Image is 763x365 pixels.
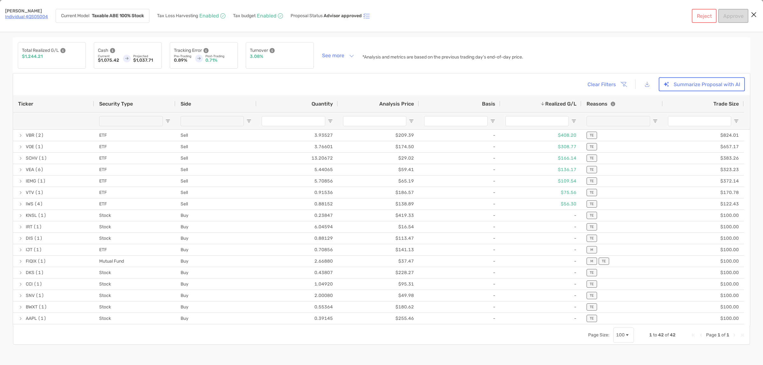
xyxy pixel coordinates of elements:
[175,290,257,301] div: Buy
[500,176,581,187] div: $109.54
[174,46,202,54] p: Tracking Error
[26,313,37,324] span: AAPL
[26,199,33,209] span: IWS
[419,301,500,313] div: -
[175,267,257,278] div: Buy
[175,164,257,175] div: Sell
[649,332,652,338] span: 1
[419,176,500,187] div: -
[26,187,34,198] span: VTV
[338,176,419,187] div: $65.19
[199,14,219,18] p: Enabled
[419,267,500,278] div: -
[18,101,33,107] span: Ticker
[663,290,744,301] div: $100.00
[338,256,419,267] div: $37.47
[419,130,500,141] div: -
[419,256,500,267] div: -
[338,164,419,175] div: $59.41
[663,244,744,255] div: $100.00
[749,10,759,20] button: Close modal
[37,176,46,186] span: (1)
[34,279,42,289] span: (1)
[653,119,658,124] button: Open Filter Menu
[616,332,625,338] div: 100
[175,256,257,267] div: Buy
[338,301,419,313] div: $180.62
[419,164,500,175] div: -
[98,58,119,63] p: $1,075.42
[26,164,34,175] span: VEA
[338,324,419,335] div: $75.55
[500,187,581,198] div: $75.56
[205,58,234,63] p: 0.71%
[363,12,370,20] img: icon status
[590,202,594,206] p: TE
[33,244,42,255] span: (1)
[338,210,419,221] div: $419.33
[94,244,175,255] div: ETF
[338,290,419,301] div: $49.98
[181,101,191,107] span: Side
[500,141,581,152] div: $308.77
[590,179,594,183] p: TE
[718,332,720,338] span: 1
[419,313,500,324] div: -
[26,325,34,335] span: TKR
[35,164,44,175] span: (6)
[317,50,359,61] button: See more
[663,130,744,141] div: $824.01
[419,198,500,210] div: -
[653,332,657,338] span: to
[419,141,500,152] div: -
[175,130,257,141] div: Sell
[419,153,500,164] div: -
[175,176,257,187] div: Sell
[658,332,664,338] span: 42
[175,301,257,313] div: Buy
[35,187,44,198] span: (1)
[419,233,500,244] div: -
[233,14,256,18] p: Tax budget
[98,46,108,54] p: Cash
[663,267,744,278] div: $100.00
[38,302,47,312] span: (1)
[26,210,37,221] span: KNSL
[713,101,739,107] span: Trade Size
[175,210,257,221] div: Buy
[175,221,257,232] div: Buy
[500,130,581,141] div: $408.20
[424,116,488,126] input: Basis Filter Input
[26,233,33,244] span: DIS
[22,46,59,54] p: Total Realized G/L
[663,324,744,335] div: $100.00
[174,58,191,63] p: 0.89%
[500,210,581,221] div: -
[257,221,338,232] div: 6.04594
[94,198,175,210] div: ETF
[500,279,581,290] div: -
[691,333,696,338] div: First Page
[545,101,576,107] span: Realized G/L
[338,130,419,141] div: $209.39
[721,332,725,338] span: of
[35,130,44,141] span: (2)
[500,233,581,244] div: -
[257,267,338,278] div: 0.43807
[26,153,38,163] span: SCHV
[613,327,634,343] div: Page Size
[338,233,419,244] div: $113.47
[739,333,745,338] div: Last Page
[94,210,175,221] div: Stock
[732,333,737,338] div: Next Page
[734,119,739,124] button: Open Filter Menu
[94,324,175,335] div: Stock
[38,256,46,266] span: (1)
[257,313,338,324] div: 0.39145
[262,116,325,126] input: Quantity Filter Input
[257,256,338,267] div: 2.66880
[175,279,257,290] div: Buy
[419,187,500,198] div: -
[94,130,175,141] div: ETF
[35,141,44,152] span: (1)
